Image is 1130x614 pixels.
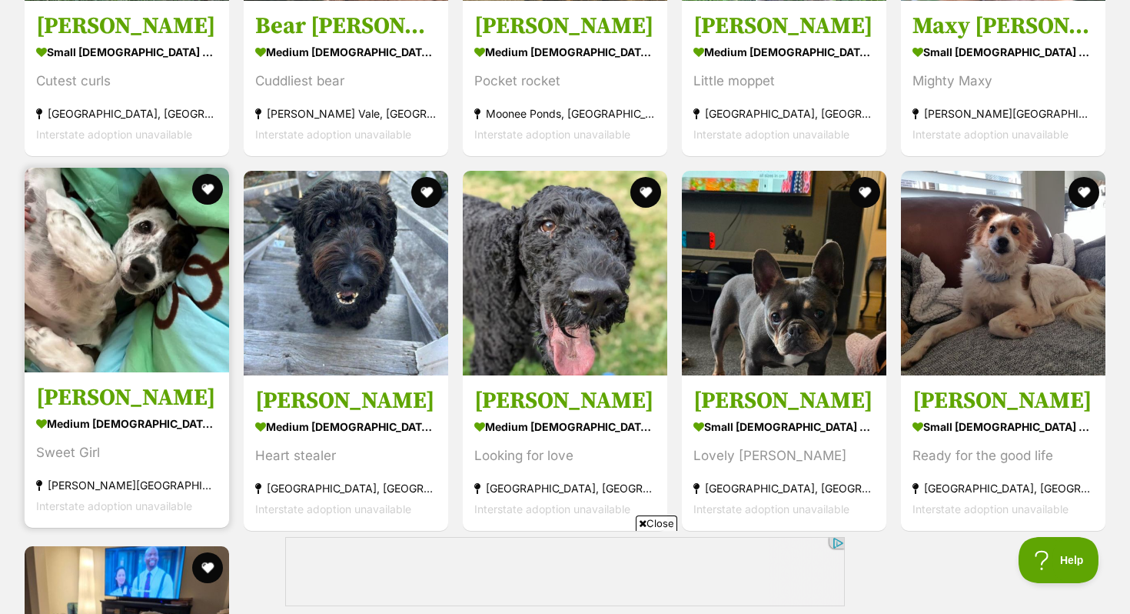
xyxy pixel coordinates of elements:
a: [PERSON_NAME] small [DEMOGRAPHIC_DATA] Dog Ready for the good life [GEOGRAPHIC_DATA], [GEOGRAPHIC... [901,375,1105,532]
h3: [PERSON_NAME] [912,387,1094,416]
div: [PERSON_NAME][GEOGRAPHIC_DATA][PERSON_NAME][GEOGRAPHIC_DATA] [36,476,218,496]
button: favourite [1069,177,1099,208]
img: Bodhi Quinnell [244,171,448,375]
div: Cuddliest bear [255,71,437,92]
h3: Bear [PERSON_NAME] [255,12,437,41]
span: Interstate adoption unavailable [36,500,192,513]
div: Sweet Girl [36,443,218,464]
span: Interstate adoption unavailable [255,128,411,141]
span: Interstate adoption unavailable [474,128,630,141]
h3: [PERSON_NAME] [36,384,218,413]
img: Arthur Russelton [463,171,667,375]
h3: [PERSON_NAME] [693,387,875,416]
h3: [PERSON_NAME] [36,12,218,41]
div: Cutest curls [36,71,218,92]
button: favourite [192,174,223,205]
div: Moonee Ponds, [GEOGRAPHIC_DATA] [474,103,656,124]
div: medium [DEMOGRAPHIC_DATA] Dog [474,416,656,439]
div: small [DEMOGRAPHIC_DATA] Dog [912,41,1094,63]
div: small [DEMOGRAPHIC_DATA] Dog [36,41,218,63]
span: Interstate adoption unavailable [255,503,411,516]
h3: [PERSON_NAME] [474,387,656,416]
div: [GEOGRAPHIC_DATA], [GEOGRAPHIC_DATA] [255,479,437,499]
span: Close [636,516,677,531]
img: Dizzy Babbington [25,168,229,372]
a: [PERSON_NAME] medium [DEMOGRAPHIC_DATA] Dog Looking for love [GEOGRAPHIC_DATA], [GEOGRAPHIC_DATA]... [463,375,667,532]
span: Interstate adoption unavailable [474,503,630,516]
h3: Maxy [PERSON_NAME] [912,12,1094,41]
div: medium [DEMOGRAPHIC_DATA] Dog [693,41,875,63]
img: Lily Tamblyn [682,171,886,375]
div: medium [DEMOGRAPHIC_DATA] Dog [474,41,656,63]
div: Pocket rocket [474,71,656,92]
span: Interstate adoption unavailable [912,503,1069,516]
div: [GEOGRAPHIC_DATA], [GEOGRAPHIC_DATA] [474,479,656,499]
img: Basil Silvanus [901,171,1105,375]
h3: [PERSON_NAME] [255,387,437,416]
a: [PERSON_NAME] medium [DEMOGRAPHIC_DATA] Dog Sweet Girl [PERSON_NAME][GEOGRAPHIC_DATA][PERSON_NAME... [25,372,229,529]
button: favourite [411,177,442,208]
div: small [DEMOGRAPHIC_DATA] Dog [693,416,875,439]
button: favourite [849,177,880,208]
button: favourite [192,552,223,583]
div: Ready for the good life [912,446,1094,467]
div: medium [DEMOGRAPHIC_DATA] Dog [255,41,437,63]
span: Interstate adoption unavailable [693,128,849,141]
div: [GEOGRAPHIC_DATA], [GEOGRAPHIC_DATA] [693,103,875,124]
iframe: Advertisement [285,537,845,606]
span: Interstate adoption unavailable [912,128,1069,141]
h3: [PERSON_NAME] [693,12,875,41]
div: Looking for love [474,446,656,467]
div: small [DEMOGRAPHIC_DATA] Dog [912,416,1094,439]
div: [GEOGRAPHIC_DATA], [GEOGRAPHIC_DATA] [693,479,875,499]
div: Lovely [PERSON_NAME] [693,446,875,467]
div: Mighty Maxy [912,71,1094,92]
div: [PERSON_NAME][GEOGRAPHIC_DATA] [912,103,1094,124]
button: favourite [630,177,661,208]
div: [PERSON_NAME] Vale, [GEOGRAPHIC_DATA] [255,103,437,124]
div: Little moppet [693,71,875,92]
div: medium [DEMOGRAPHIC_DATA] Dog [255,416,437,439]
a: [PERSON_NAME] small [DEMOGRAPHIC_DATA] Dog Lovely [PERSON_NAME] [GEOGRAPHIC_DATA], [GEOGRAPHIC_DA... [682,375,886,532]
h3: [PERSON_NAME] [474,12,656,41]
div: medium [DEMOGRAPHIC_DATA] Dog [36,413,218,435]
div: [GEOGRAPHIC_DATA], [GEOGRAPHIC_DATA] [912,479,1094,499]
span: Interstate adoption unavailable [693,503,849,516]
iframe: Help Scout Beacon - Open [1019,537,1099,583]
div: [GEOGRAPHIC_DATA], [GEOGRAPHIC_DATA] [36,103,218,124]
span: Interstate adoption unavailable [36,128,192,141]
div: Heart stealer [255,446,437,467]
a: [PERSON_NAME] medium [DEMOGRAPHIC_DATA] Dog Heart stealer [GEOGRAPHIC_DATA], [GEOGRAPHIC_DATA] In... [244,375,448,532]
